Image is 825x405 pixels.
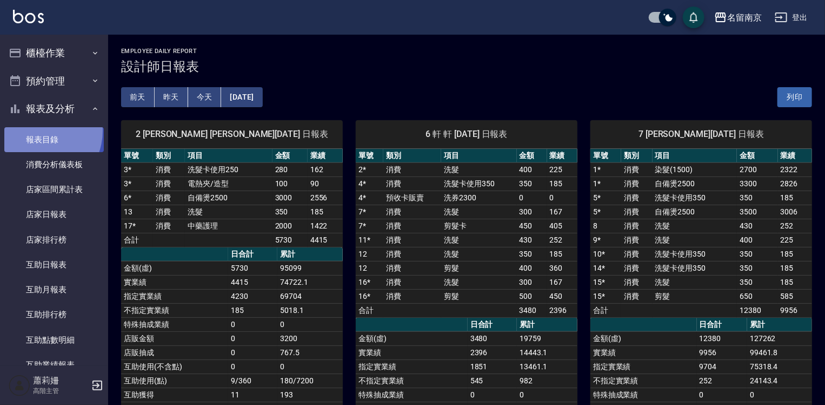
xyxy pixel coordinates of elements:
[737,289,777,303] td: 650
[737,247,777,261] td: 350
[153,205,185,219] td: 消費
[121,233,153,247] td: 合計
[547,289,577,303] td: 450
[383,149,441,163] th: 類別
[441,149,516,163] th: 項目
[153,177,185,191] td: 消費
[517,303,547,317] td: 3480
[383,247,441,261] td: 消費
[121,374,228,388] td: 互助使用(點)
[778,247,812,261] td: 185
[547,177,577,191] td: 185
[228,261,277,275] td: 5730
[653,177,737,191] td: 自備燙2500
[653,219,737,233] td: 洗髮
[185,162,272,177] td: 洗髮卡使用250
[272,205,308,219] td: 350
[121,87,155,107] button: 前天
[653,275,737,289] td: 洗髮
[770,8,812,28] button: 登出
[155,87,188,107] button: 昨天
[356,374,468,388] td: 不指定實業績
[517,331,577,345] td: 19759
[308,149,343,163] th: 業績
[383,205,441,219] td: 消費
[153,149,185,163] th: 類別
[228,275,277,289] td: 4415
[383,289,441,303] td: 消費
[590,360,697,374] td: 指定實業績
[356,360,468,374] td: 指定實業績
[185,177,272,191] td: 電熱夾/造型
[468,331,517,345] td: 3480
[727,11,762,24] div: 名留南京
[383,219,441,233] td: 消費
[441,261,516,275] td: 剪髮
[621,191,652,205] td: 消費
[308,219,343,233] td: 1422
[228,388,277,402] td: 11
[308,191,343,205] td: 2556
[547,191,577,205] td: 0
[547,247,577,261] td: 185
[153,219,185,233] td: 消費
[778,191,812,205] td: 185
[272,219,308,233] td: 2000
[277,275,343,289] td: 74722.1
[272,191,308,205] td: 3000
[697,360,747,374] td: 9704
[737,205,777,219] td: 3500
[653,205,737,219] td: 自備燙2500
[228,289,277,303] td: 4230
[441,275,516,289] td: 洗髮
[228,303,277,317] td: 185
[9,375,30,396] img: Person
[778,261,812,275] td: 185
[277,303,343,317] td: 5018.1
[308,162,343,177] td: 162
[356,149,383,163] th: 單號
[653,162,737,177] td: 染髮(1500)
[517,374,577,388] td: 982
[547,275,577,289] td: 167
[272,162,308,177] td: 280
[517,388,577,402] td: 0
[737,233,777,247] td: 400
[272,149,308,163] th: 金額
[121,388,228,402] td: 互助獲得
[737,275,777,289] td: 350
[697,318,747,332] th: 日合計
[653,289,737,303] td: 剪髮
[547,205,577,219] td: 167
[747,374,812,388] td: 24143.4
[277,261,343,275] td: 95099
[277,289,343,303] td: 69704
[621,162,652,177] td: 消費
[747,318,812,332] th: 累計
[356,331,468,345] td: 金額(虛)
[121,275,228,289] td: 實業績
[4,152,104,177] a: 消費分析儀表板
[653,261,737,275] td: 洗髮卡使用350
[188,87,222,107] button: 今天
[383,261,441,275] td: 消費
[4,277,104,302] a: 互助月報表
[441,247,516,261] td: 洗髮
[621,289,652,303] td: 消費
[697,388,747,402] td: 0
[621,177,652,191] td: 消費
[737,303,777,317] td: 12380
[121,331,228,345] td: 店販金額
[621,275,652,289] td: 消費
[4,252,104,277] a: 互助日報表
[121,149,153,163] th: 單號
[653,191,737,205] td: 洗髮卡使用350
[778,289,812,303] td: 585
[441,191,516,205] td: 洗券2300
[683,6,704,28] button: save
[358,250,367,258] a: 12
[653,233,737,247] td: 洗髮
[621,149,652,163] th: 類別
[697,331,747,345] td: 12380
[737,177,777,191] td: 3300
